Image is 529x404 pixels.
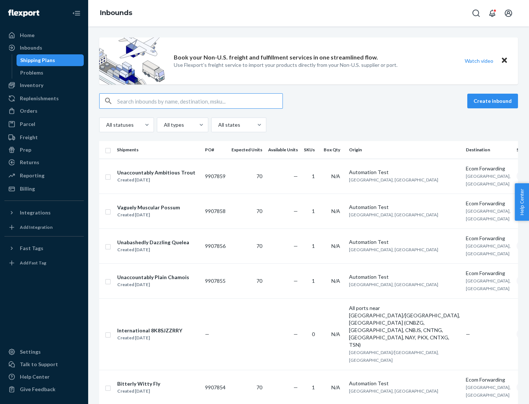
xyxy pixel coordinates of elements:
input: All types [163,121,164,129]
span: — [294,173,298,179]
div: Bitterly Witty Fly [117,380,160,387]
span: N/A [331,208,340,214]
a: Reporting [4,170,84,181]
button: Watch video [460,55,498,66]
div: Give Feedback [20,386,55,393]
div: Billing [20,185,35,192]
td: 9907856 [202,228,228,263]
button: Open notifications [485,6,500,21]
button: Integrations [4,207,84,219]
span: — [294,384,298,390]
a: Orders [4,105,84,117]
span: N/A [331,331,340,337]
a: Add Fast Tag [4,257,84,269]
div: Replenishments [20,95,59,102]
a: Prep [4,144,84,156]
span: [GEOGRAPHIC_DATA], [GEOGRAPHIC_DATA] [466,385,511,398]
span: — [294,278,298,284]
div: Ecom Forwarding [466,235,511,242]
span: N/A [331,384,340,390]
a: Problems [17,67,84,79]
div: Ecom Forwarding [466,270,511,277]
th: PO# [202,141,228,159]
div: Parcel [20,120,35,128]
span: 70 [256,173,262,179]
span: [GEOGRAPHIC_DATA], [GEOGRAPHIC_DATA] [466,243,511,256]
span: [GEOGRAPHIC_DATA]/[GEOGRAPHIC_DATA], [GEOGRAPHIC_DATA] [349,350,439,363]
input: Search inbounds by name, destination, msku... [117,94,283,108]
a: Shipping Plans [17,54,84,66]
span: — [466,331,470,337]
th: Destination [463,141,514,159]
div: All ports near [GEOGRAPHIC_DATA]/[GEOGRAPHIC_DATA], [GEOGRAPHIC_DATA] (CNBZG, [GEOGRAPHIC_DATA], ... [349,304,460,349]
th: Available Units [265,141,301,159]
a: Inbounds [4,42,84,54]
th: Expected Units [228,141,265,159]
div: Inventory [20,82,43,89]
td: 9907858 [202,194,228,228]
div: Created [DATE] [117,211,180,219]
input: All statuses [105,121,106,129]
button: Help Center [515,183,529,221]
p: Book your Non-U.S. freight and fulfillment services in one streamlined flow. [174,53,378,62]
a: Inbounds [100,9,132,17]
div: Created [DATE] [117,334,182,342]
div: Automation Test [349,203,460,211]
div: Ecom Forwarding [466,376,511,383]
span: 70 [256,278,262,284]
div: Unabashedly Dazzling Quelea [117,239,189,246]
button: Close Navigation [69,6,84,21]
span: [GEOGRAPHIC_DATA], [GEOGRAPHIC_DATA] [349,388,438,394]
span: 1 [312,384,315,390]
div: Home [20,32,35,39]
span: N/A [331,278,340,284]
span: [GEOGRAPHIC_DATA], [GEOGRAPHIC_DATA] [349,212,438,217]
div: Automation Test [349,238,460,246]
span: 1 [312,173,315,179]
div: Integrations [20,209,51,216]
div: Returns [20,159,39,166]
span: — [294,243,298,249]
div: Ecom Forwarding [466,165,511,172]
span: [GEOGRAPHIC_DATA], [GEOGRAPHIC_DATA] [466,278,511,291]
button: Open account menu [501,6,516,21]
a: Parcel [4,118,84,130]
span: — [205,331,209,337]
a: Settings [4,346,84,358]
div: Created [DATE] [117,387,160,395]
th: Box Qty [321,141,346,159]
span: [GEOGRAPHIC_DATA], [GEOGRAPHIC_DATA] [466,208,511,221]
div: Unaccountably Plain Chamois [117,274,189,281]
ol: breadcrumbs [94,3,138,24]
span: 70 [256,243,262,249]
div: Settings [20,348,41,356]
div: Automation Test [349,273,460,281]
div: Add Fast Tag [20,260,46,266]
button: Create inbound [467,94,518,108]
span: 1 [312,243,315,249]
button: Give Feedback [4,383,84,395]
div: Orders [20,107,37,115]
button: Open Search Box [469,6,483,21]
div: Automation Test [349,169,460,176]
td: 9907859 [202,159,228,194]
p: Use Flexport’s freight service to import your products directly from your Non-U.S. supplier or port. [174,61,397,69]
span: 70 [256,384,262,390]
a: Help Center [4,371,84,383]
a: Add Integration [4,221,84,233]
div: International 8K8SJZZRRY [117,327,182,334]
div: Shipping Plans [20,57,55,64]
div: Prep [20,146,31,154]
div: Unaccountably Ambitious Trout [117,169,195,176]
a: Replenishments [4,93,84,104]
th: SKUs [301,141,321,159]
img: Flexport logo [8,10,39,17]
th: Shipments [114,141,202,159]
span: 1 [312,208,315,214]
div: Inbounds [20,44,42,51]
div: Automation Test [349,380,460,387]
span: [GEOGRAPHIC_DATA], [GEOGRAPHIC_DATA] [349,177,438,183]
span: 70 [256,208,262,214]
a: Billing [4,183,84,195]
